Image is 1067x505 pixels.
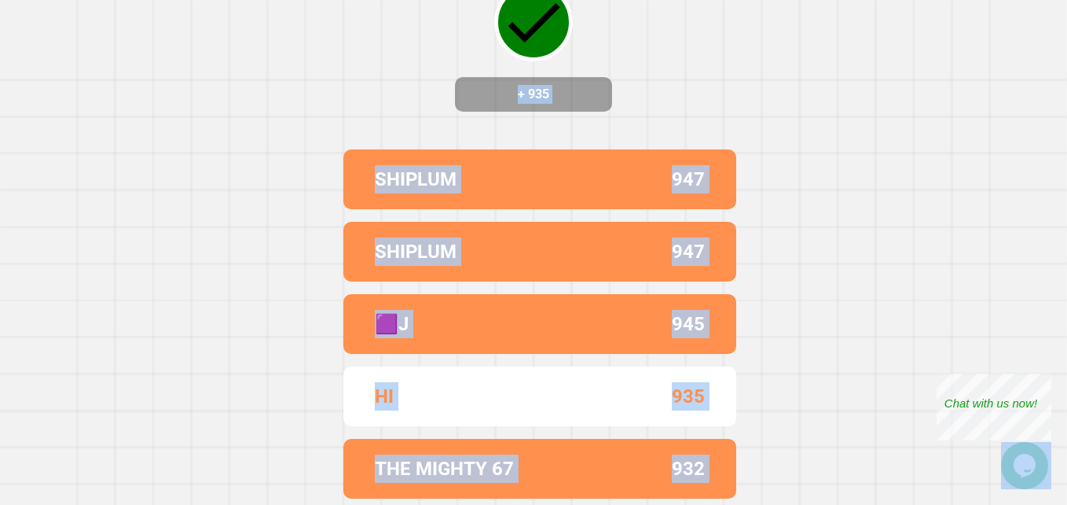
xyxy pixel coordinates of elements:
h4: + 935 [471,85,596,104]
p: THE MIGHTY 67 [375,455,514,483]
p: SHIPLUM [375,165,456,194]
p: HI [375,382,394,411]
p: 945 [672,310,705,338]
p: SHIPLUM [375,238,456,266]
p: 947 [672,165,705,194]
iframe: chat widget [1001,442,1051,489]
p: 947 [672,238,705,266]
p: 🟪J [375,310,409,338]
iframe: chat widget [937,374,1051,440]
p: 935 [672,382,705,411]
p: 932 [672,455,705,483]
